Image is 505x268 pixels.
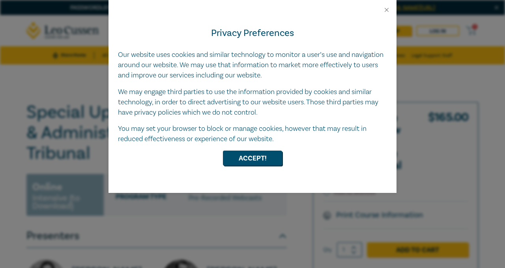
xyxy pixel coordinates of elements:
[118,87,387,118] p: We may engage third parties to use the information provided by cookies and similar technology, in...
[383,6,390,13] button: Close
[118,124,387,144] p: You may set your browser to block or manage cookies, however that may result in reduced effective...
[118,26,387,40] h4: Privacy Preferences
[223,151,282,166] button: Accept!
[118,50,387,81] p: Our website uses cookies and similar technology to monitor a user’s use and navigation around our...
